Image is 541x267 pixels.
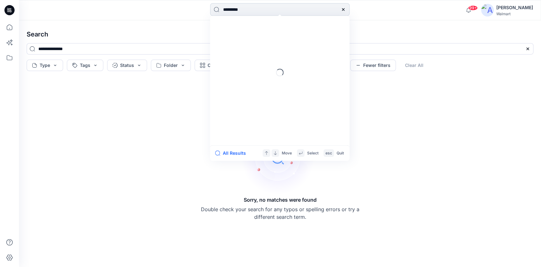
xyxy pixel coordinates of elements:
[215,149,250,157] button: All Results
[468,5,478,10] span: 99+
[307,150,319,156] p: Select
[151,60,191,71] button: Folder
[496,4,533,11] div: [PERSON_NAME]
[496,11,533,16] div: Walmart
[107,60,147,71] button: Status
[282,150,292,156] p: Move
[22,25,538,43] h4: Search
[350,60,396,71] button: Fewer filters
[244,196,317,204] h5: Sorry, no matches were found
[27,60,63,71] button: Type
[481,4,494,16] img: avatar
[337,150,344,156] p: Quit
[195,60,243,71] button: Collection
[201,205,359,221] p: Double check your search for any typos or spelling errors or try a different search term.
[67,60,103,71] button: Tags
[325,150,332,156] p: esc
